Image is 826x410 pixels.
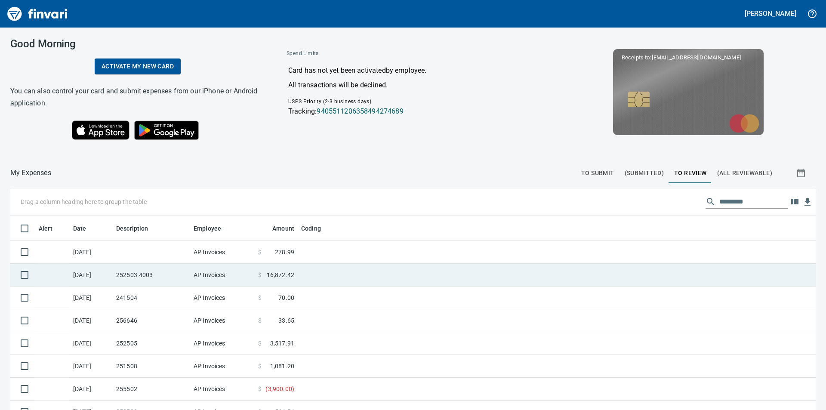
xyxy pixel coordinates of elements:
[95,59,181,74] a: Activate my new card
[70,332,113,355] td: [DATE]
[113,309,190,332] td: 256646
[287,49,428,58] span: Spend Limits
[267,271,294,279] span: 16,872.42
[10,85,265,109] h6: You can also control your card and submit expenses from our iPhone or Android application.
[301,223,332,234] span: Coding
[581,168,614,179] span: To Submit
[278,316,294,325] span: 33.65
[190,378,255,401] td: AP Invoices
[113,355,190,378] td: 251508
[258,248,262,256] span: $
[745,9,796,18] h5: [PERSON_NAME]
[258,316,262,325] span: $
[70,378,113,401] td: [DATE]
[270,362,294,370] span: 1,081.20
[261,223,294,234] span: Amount
[116,223,160,234] span: Description
[788,163,816,183] button: Show transactions within a particular date range
[788,195,801,208] button: Choose columns to display
[116,223,148,234] span: Description
[113,264,190,287] td: 252503.4003
[258,271,262,279] span: $
[717,168,772,179] span: (All Reviewable)
[129,116,203,145] img: Get it on Google Play
[674,168,707,179] span: To Review
[725,110,764,137] img: mastercard.svg
[70,287,113,309] td: [DATE]
[190,287,255,309] td: AP Invoices
[190,241,255,264] td: AP Invoices
[70,355,113,378] td: [DATE]
[39,223,52,234] span: Alert
[278,293,294,302] span: 70.00
[801,196,814,209] button: Download Table
[10,38,265,50] h3: Good Morning
[288,106,539,117] p: Tracking:
[70,264,113,287] td: [DATE]
[194,223,221,234] span: Employee
[258,362,262,370] span: $
[113,378,190,401] td: 255502
[113,287,190,309] td: 241504
[288,65,539,76] p: Card has not yet been activated by employee .
[258,293,262,302] span: $
[288,80,539,90] p: All transactions will be declined.
[10,168,51,178] p: My Expenses
[265,385,294,393] span: ( 3,900.00 )
[190,332,255,355] td: AP Invoices
[288,99,371,105] span: USPS Priority (2-3 business days)
[72,120,129,140] img: Download on the App Store
[21,197,147,206] p: Drag a column heading here to group the table
[258,339,262,348] span: $
[73,223,86,234] span: Date
[70,241,113,264] td: [DATE]
[275,248,294,256] span: 278.99
[73,223,98,234] span: Date
[270,339,294,348] span: 3,517.91
[113,332,190,355] td: 252505
[70,309,113,332] td: [DATE]
[272,223,294,234] span: Amount
[317,107,403,115] a: 9405511206358494274689
[625,168,664,179] span: (Submitted)
[743,7,798,20] button: [PERSON_NAME]
[301,223,321,234] span: Coding
[10,168,51,178] nav: breadcrumb
[190,309,255,332] td: AP Invoices
[194,223,232,234] span: Employee
[5,3,70,24] img: Finvari
[622,53,755,62] p: Receipts to:
[651,53,741,62] span: [EMAIL_ADDRESS][DOMAIN_NAME]
[190,355,255,378] td: AP Invoices
[102,61,174,72] span: Activate my new card
[39,223,64,234] span: Alert
[258,385,262,393] span: $
[190,264,255,287] td: AP Invoices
